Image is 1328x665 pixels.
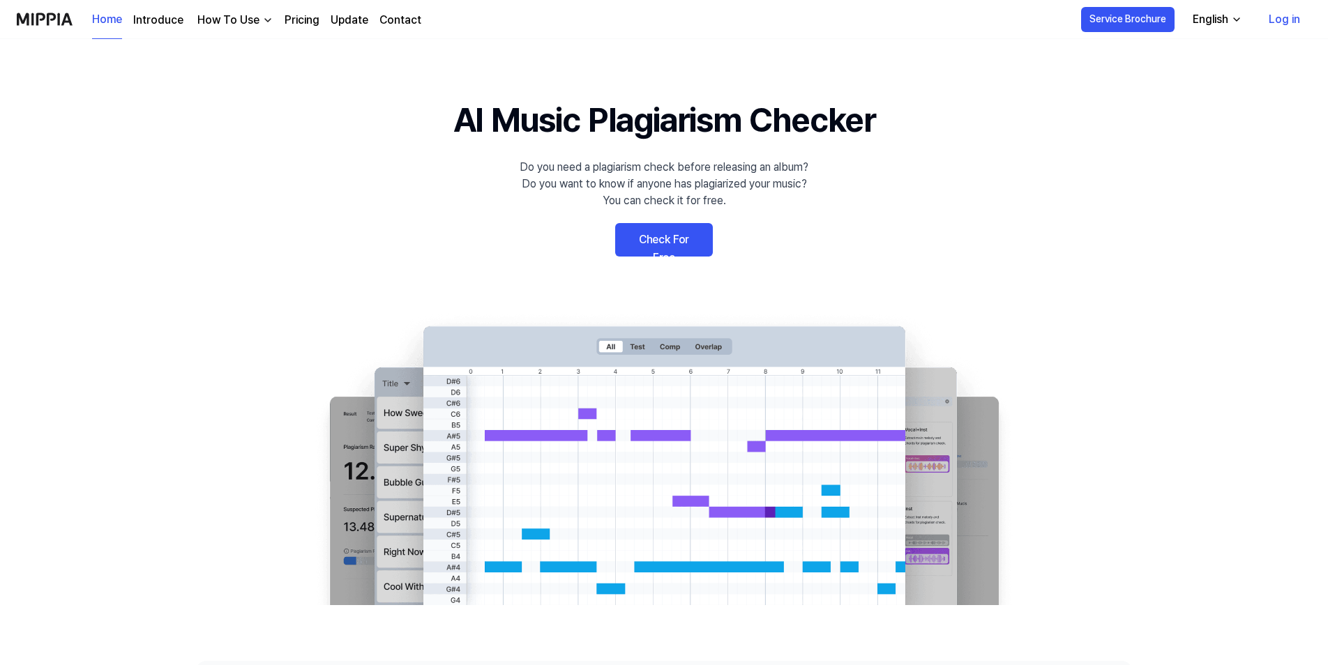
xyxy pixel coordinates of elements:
a: Update [331,12,368,29]
img: main Image [301,312,1027,605]
a: Pricing [285,12,319,29]
h1: AI Music Plagiarism Checker [453,95,875,145]
a: Home [92,1,122,39]
a: Contact [379,12,421,29]
a: Check For Free [615,223,713,257]
button: Service Brochure [1081,7,1175,32]
button: How To Use [195,12,273,29]
a: Introduce [133,12,183,29]
div: How To Use [195,12,262,29]
div: English [1190,11,1231,28]
button: English [1182,6,1251,33]
img: down [262,15,273,26]
div: Do you need a plagiarism check before releasing an album? Do you want to know if anyone has plagi... [520,159,808,209]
